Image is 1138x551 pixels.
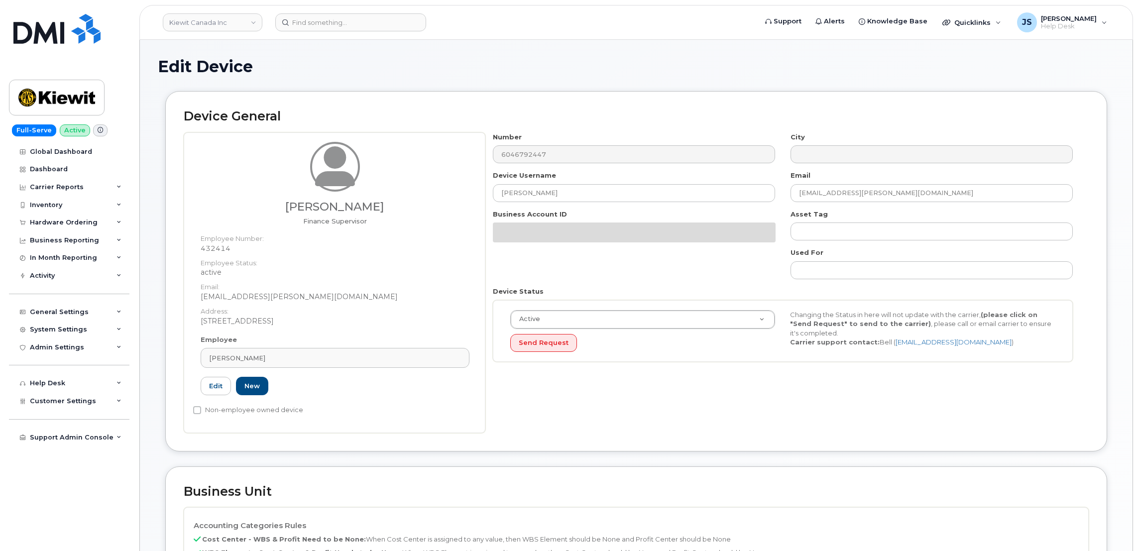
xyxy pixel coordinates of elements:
[493,171,556,180] label: Device Username
[158,58,1115,75] h1: Edit Device
[783,310,1062,347] div: Changing the Status in here will not update with the carrier, , please call or email carrier to e...
[184,485,1089,499] h2: Business Unit
[201,243,469,253] dd: 432414
[791,210,828,219] label: Asset Tag
[201,348,469,368] a: [PERSON_NAME]
[493,287,544,296] label: Device Status
[201,201,469,213] h3: [PERSON_NAME]
[201,377,231,395] a: Edit
[303,217,367,225] span: Job title
[201,253,469,268] dt: Employee Status:
[193,406,201,414] input: Non-employee owned device
[896,338,1012,346] a: [EMAIL_ADDRESS][DOMAIN_NAME]
[493,132,522,142] label: Number
[201,267,469,277] dd: active
[513,315,540,324] span: Active
[202,535,366,543] b: Cost Center - WBS & Profit Need to be None:
[201,316,469,326] dd: [STREET_ADDRESS]
[791,171,810,180] label: Email
[201,292,469,302] dd: [EMAIL_ADDRESS][PERSON_NAME][DOMAIN_NAME]
[209,353,265,363] span: [PERSON_NAME]
[510,334,577,352] button: Send Request
[194,535,1079,544] p: When Cost Center is assigned to any value, then WBS Element should be None and Profit Center shou...
[236,377,268,395] a: New
[201,335,237,344] label: Employee
[201,302,469,316] dt: Address:
[791,132,805,142] label: City
[201,277,469,292] dt: Email:
[511,311,775,329] a: Active
[493,210,567,219] label: Business Account ID
[194,522,1079,530] h4: Accounting Categories Rules
[791,248,823,257] label: Used For
[201,229,469,243] dt: Employee Number:
[790,338,880,346] strong: Carrier support contact:
[184,110,1089,123] h2: Device General
[193,404,303,416] label: Non-employee owned device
